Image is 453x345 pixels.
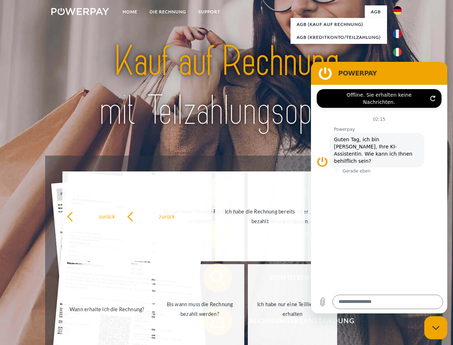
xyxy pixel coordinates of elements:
[117,5,143,18] a: Home
[160,299,240,319] div: Bis wann muss die Rechnung bezahlt werden?
[143,5,192,18] a: DIE RECHNUNG
[311,62,447,313] iframe: Messaging-Fenster
[393,6,402,15] img: de
[393,48,402,56] img: it
[252,299,333,319] div: Ich habe nur eine Teillieferung erhalten
[393,29,402,38] img: fr
[127,211,208,221] div: zurück
[67,211,147,221] div: zurück
[424,316,447,339] iframe: Schaltfläche zum Öffnen des Messaging-Fensters; Konversation läuft
[365,5,387,18] a: agb
[192,5,226,18] a: SUPPORT
[291,18,387,31] a: AGB (Kauf auf Rechnung)
[67,304,147,314] div: Wann erhalte ich die Rechnung?
[51,8,109,15] img: logo-powerpay-white.svg
[69,34,384,138] img: title-powerpay_de.svg
[220,207,300,226] div: Ich habe die Rechnung bereits bezahlt
[291,31,387,44] a: AGB (Kreditkonto/Teilzahlung)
